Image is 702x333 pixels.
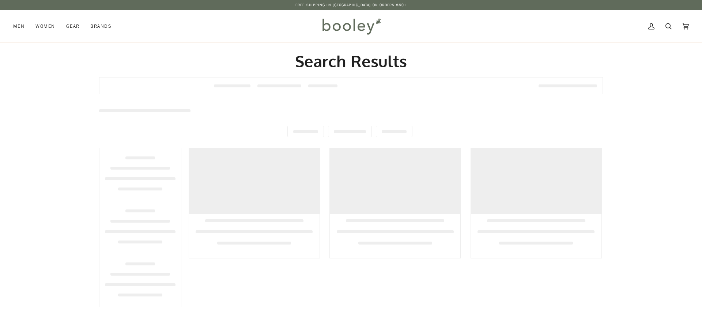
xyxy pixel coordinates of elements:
[66,23,80,30] span: Gear
[61,10,85,42] a: Gear
[85,10,117,42] a: Brands
[295,2,407,8] p: Free Shipping in [GEOGRAPHIC_DATA] on Orders €50+
[99,51,603,71] h2: Search Results
[90,23,112,30] span: Brands
[13,10,30,42] a: Men
[13,23,24,30] span: Men
[30,10,60,42] a: Women
[35,23,55,30] span: Women
[319,16,383,37] img: Booley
